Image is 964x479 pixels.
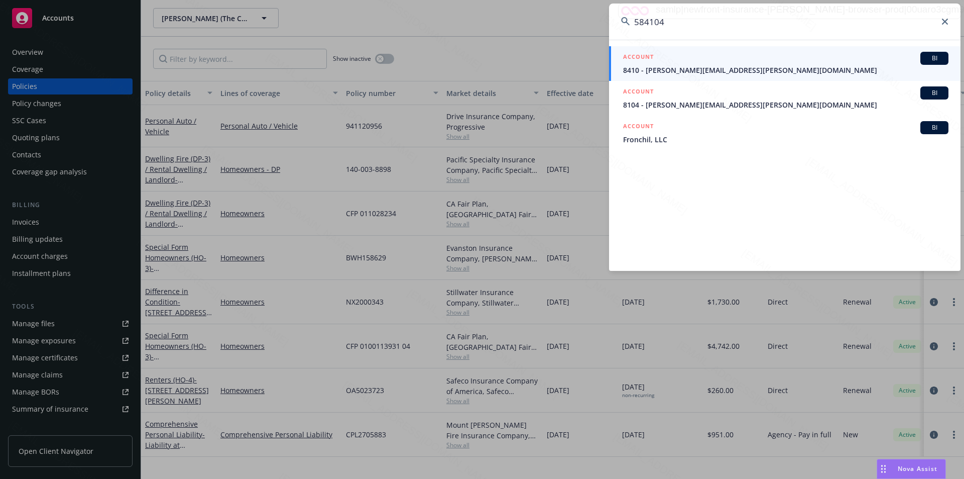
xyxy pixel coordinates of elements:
[609,116,960,150] a: ACCOUNTBIFronchil, LLC
[623,52,654,64] h5: ACCOUNT
[623,65,948,75] span: 8410 - [PERSON_NAME][EMAIL_ADDRESS][PERSON_NAME][DOMAIN_NAME]
[623,86,654,99] h5: ACCOUNT
[623,134,948,145] span: Fronchil, LLC
[623,100,948,110] span: 8104 - [PERSON_NAME][EMAIL_ADDRESS][PERSON_NAME][DOMAIN_NAME]
[877,459,946,479] button: Nova Assist
[623,121,654,133] h5: ACCOUNT
[924,88,944,98] span: BI
[877,459,890,478] div: Drag to move
[924,123,944,132] span: BI
[609,4,960,40] input: Search...
[609,81,960,116] a: ACCOUNTBI8104 - [PERSON_NAME][EMAIL_ADDRESS][PERSON_NAME][DOMAIN_NAME]
[924,54,944,63] span: BI
[898,464,937,473] span: Nova Assist
[609,46,960,81] a: ACCOUNTBI8410 - [PERSON_NAME][EMAIL_ADDRESS][PERSON_NAME][DOMAIN_NAME]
